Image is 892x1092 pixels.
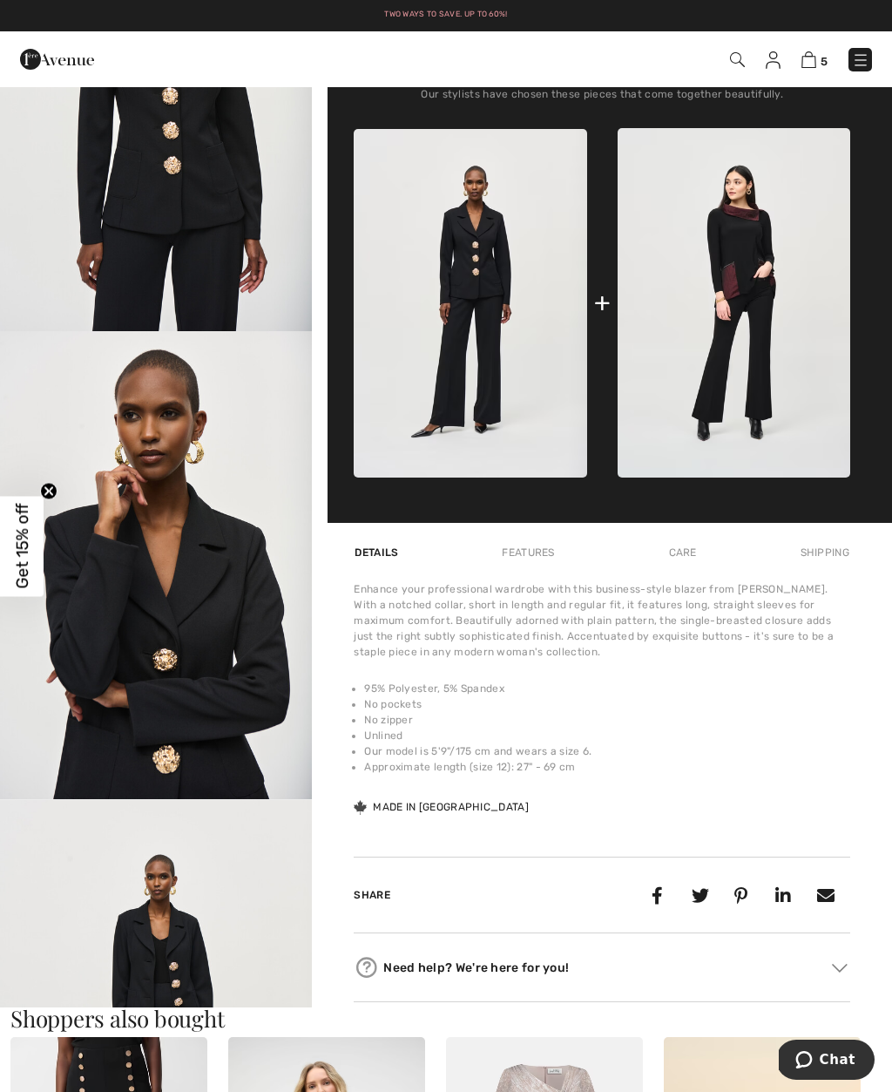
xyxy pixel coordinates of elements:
button: Close teaser [40,482,57,499]
iframe: Opens a widget where you can chat to one of our agents [779,1040,875,1083]
div: Features [487,537,569,568]
li: Approximate length (size 12): 27" - 69 cm [364,759,850,775]
div: Our stylists have chosen these pieces that come together beautifully. [354,88,850,114]
img: Search [730,52,745,67]
div: Care [654,537,712,568]
div: Details [354,537,402,568]
img: Menu [852,51,869,69]
div: Need help? We're here for you! [354,954,850,980]
a: 5 [801,49,828,70]
div: Made in [GEOGRAPHIC_DATA] [354,799,529,815]
img: Business Notched-Collar Blazer Style 243160 [354,129,586,478]
a: 1ère Avenue [20,50,94,66]
img: My Info [766,51,780,69]
li: 95% Polyester, 5% Spandex [364,681,850,696]
img: Sophisticated Flare-Fit Trousers Style 243235 [618,128,850,478]
span: Get 15% off [12,504,32,589]
div: Shipping [796,537,850,568]
span: 5 [821,55,828,68]
li: Unlined [364,728,850,743]
h3: Shoppers also bought [10,1007,882,1030]
img: Arrow2.svg [832,964,848,973]
li: Our model is 5'9"/175 cm and wears a size 6. [364,743,850,759]
a: Two ways to save. Up to 60%! [384,10,507,18]
img: Shopping Bag [801,51,816,68]
div: + [594,283,611,322]
li: No pockets [364,696,850,712]
li: No zipper [364,712,850,728]
img: 1ère Avenue [20,42,94,77]
div: Enhance your professional wardrobe with this business-style blazer from [PERSON_NAME]. With a not... [354,581,850,660]
span: Share [354,889,390,901]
